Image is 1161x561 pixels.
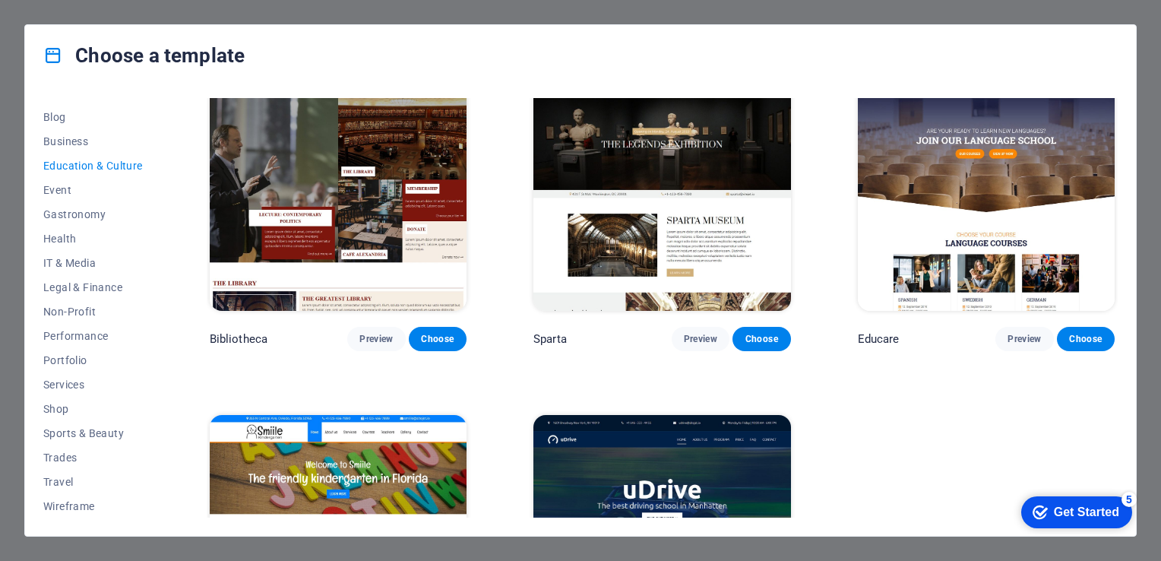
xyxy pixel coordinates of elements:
[210,331,268,347] p: Bibliotheca
[43,154,143,178] button: Education & Culture
[43,160,143,172] span: Education & Culture
[43,300,143,324] button: Non-Profit
[210,74,467,311] img: Bibliotheca
[43,208,143,220] span: Gastronomy
[43,403,143,415] span: Shop
[732,327,790,351] button: Choose
[43,178,143,202] button: Event
[43,184,143,196] span: Event
[43,233,143,245] span: Health
[858,331,900,347] p: Educare
[43,427,143,439] span: Sports & Beauty
[45,17,110,30] div: Get Started
[43,397,143,421] button: Shop
[421,333,454,345] span: Choose
[43,330,143,342] span: Performance
[43,324,143,348] button: Performance
[43,105,143,129] button: Blog
[43,306,143,318] span: Non-Profit
[43,202,143,227] button: Gastronomy
[409,327,467,351] button: Choose
[533,74,790,311] img: Sparta
[43,500,143,512] span: Wireframe
[347,327,405,351] button: Preview
[43,445,143,470] button: Trades
[43,129,143,154] button: Business
[43,354,143,366] span: Portfolio
[858,74,1115,311] img: Educare
[533,331,567,347] p: Sparta
[43,379,143,391] span: Services
[995,327,1053,351] button: Preview
[1057,327,1115,351] button: Choose
[43,111,143,123] span: Blog
[359,333,393,345] span: Preview
[43,421,143,445] button: Sports & Beauty
[43,470,143,494] button: Travel
[43,476,143,488] span: Travel
[1069,333,1102,345] span: Choose
[43,452,143,464] span: Trades
[43,275,143,300] button: Legal & Finance
[672,327,729,351] button: Preview
[12,8,123,40] div: Get Started 5 items remaining, 0% complete
[745,333,778,345] span: Choose
[43,135,143,147] span: Business
[43,348,143,372] button: Portfolio
[43,257,143,269] span: IT & Media
[43,372,143,397] button: Services
[43,43,245,68] h4: Choose a template
[684,333,717,345] span: Preview
[1008,333,1041,345] span: Preview
[43,281,143,293] span: Legal & Finance
[43,251,143,275] button: IT & Media
[43,494,143,518] button: Wireframe
[43,227,143,251] button: Health
[112,3,128,18] div: 5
